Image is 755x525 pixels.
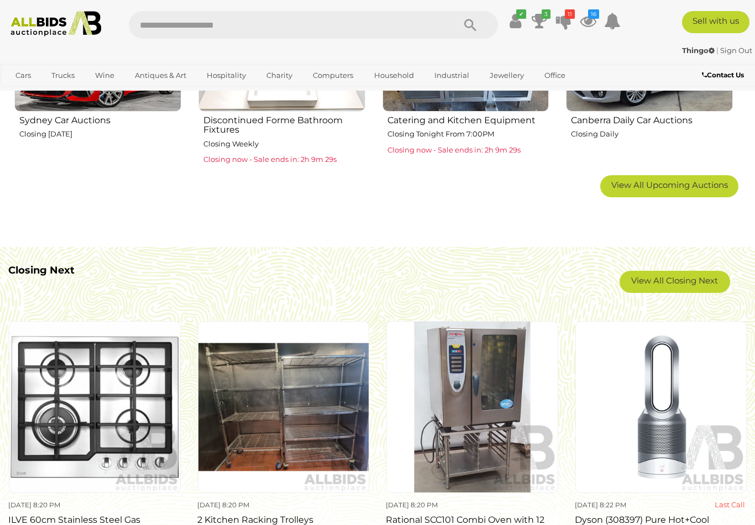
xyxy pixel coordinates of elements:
h3: 2 Kitchen Racking Trolleys [197,512,370,525]
a: Industrial [427,66,476,85]
a: 3 [531,11,548,31]
a: Sign Out [720,46,752,55]
p: Closing Tonight From 7:00PM [387,128,549,140]
p: Closing Daily [571,128,733,140]
a: Sell with us [682,11,749,33]
a: Office [537,66,573,85]
span: | [716,46,719,55]
a: [GEOGRAPHIC_DATA] [51,85,144,103]
a: Contact Us [702,69,747,81]
b: Closing Next [8,264,75,276]
a: Cars [8,66,38,85]
strong: Last Call [715,500,745,509]
i: 3 [542,9,550,19]
div: [DATE] 8:22 PM [575,499,658,511]
div: [DATE] 8:20 PM [197,499,280,511]
button: Search [443,11,498,39]
i: ✔ [516,9,526,19]
strong: Thingo [682,46,715,55]
p: Closing [DATE] [19,128,181,140]
img: ILVE 60cm Stainless Steel Gas Cooktop HCL60CKSS - ORP $999 - Brand New [9,321,181,493]
b: Contact Us [702,71,744,79]
h2: Catering and Kitchen Equipment [387,113,549,125]
img: Rational SCC101 Combi Oven with 12 Slot Cooling Rack Stand [386,321,558,493]
a: Wine [88,66,122,85]
a: Household [367,66,421,85]
h2: Sydney Car Auctions [19,113,181,125]
i: 16 [588,9,599,19]
a: View All Upcoming Auctions [600,175,738,197]
img: Allbids.com.au [6,11,106,36]
a: Charity [259,66,300,85]
a: Computers [306,66,360,85]
a: Antiques & Art [128,66,193,85]
span: Closing now - Sale ends in: 2h 9m 29s [387,145,521,154]
img: Dyson (308397) Pure Hot+Cool Link(Black/Nickel) - ORP $799 (Includes 1 Year Warranty From Dyson) [575,321,747,493]
img: 2 Kitchen Racking Trolleys [198,321,370,493]
a: Hospitality [200,66,253,85]
span: View All Upcoming Auctions [611,180,728,190]
a: 11 [555,11,572,31]
div: [DATE] 8:20 PM [386,499,469,511]
span: Closing now - Sale ends in: 2h 9m 29s [203,155,337,164]
h2: Discontinued Forme Bathroom Fixtures [203,113,365,135]
p: Closing Weekly [203,138,365,150]
a: Thingo [682,46,716,55]
a: View All Closing Next [620,271,730,293]
a: Jewellery [483,66,531,85]
a: Trucks [44,66,82,85]
div: [DATE] 8:20 PM [8,499,91,511]
h2: Canberra Daily Car Auctions [571,113,733,125]
a: ✔ [507,11,523,31]
a: Sports [8,85,45,103]
a: 16 [580,11,596,31]
i: 11 [565,9,575,19]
